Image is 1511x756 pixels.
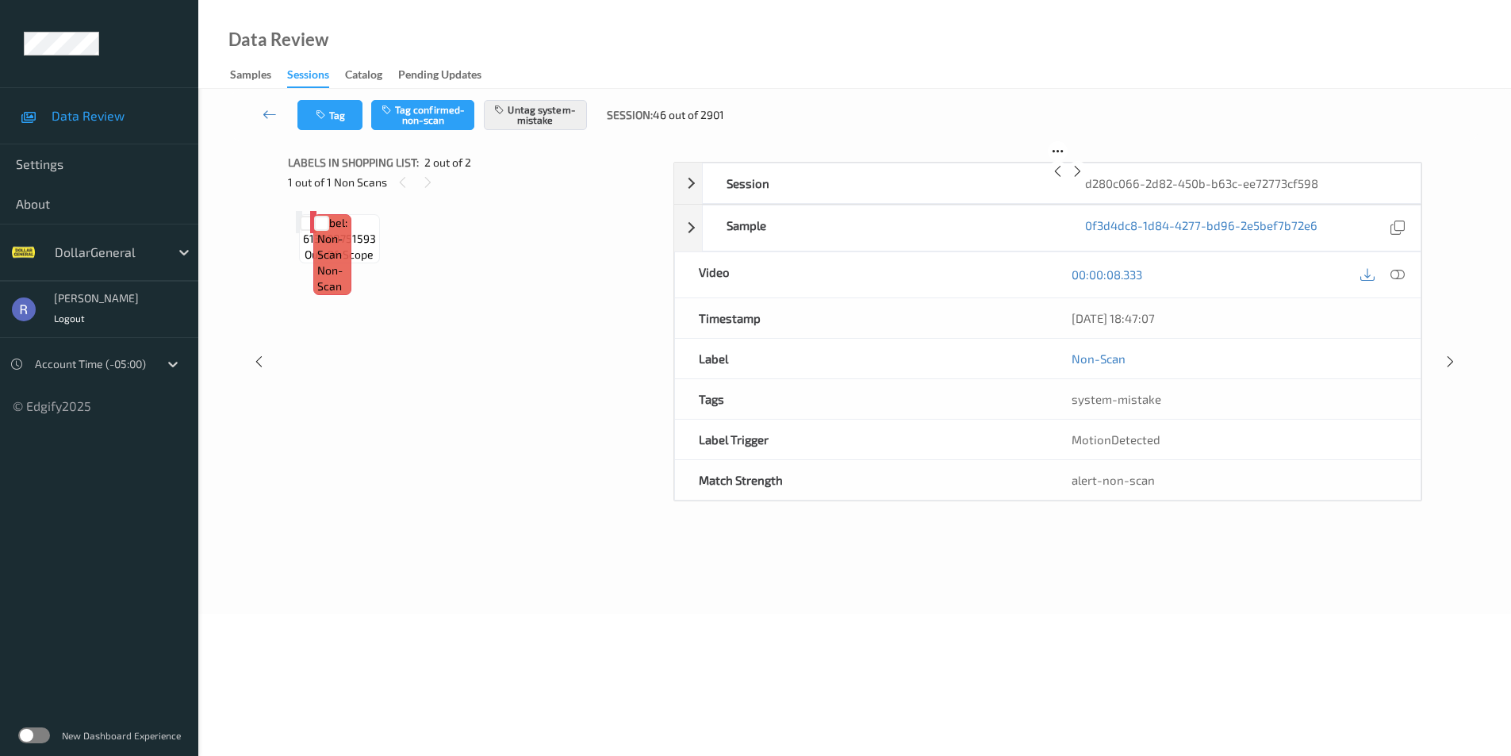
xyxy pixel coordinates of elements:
[317,263,347,294] span: non-scan
[297,100,362,130] button: Tag
[398,64,497,86] a: Pending Updates
[675,379,1048,419] div: Tags
[703,205,1061,251] div: Sample
[424,155,471,171] span: 2 out of 2
[1072,267,1142,282] a: 00:00:08.333
[345,64,398,86] a: Catalog
[305,247,374,263] span: out-of-scope
[607,107,653,123] span: Session:
[230,67,271,86] div: Samples
[675,298,1048,338] div: Timestamp
[1072,392,1161,406] span: system-mistake
[288,172,662,192] div: 1 out of 1 Non Scans
[675,339,1048,378] div: Label
[287,67,329,88] div: Sessions
[317,215,347,263] span: Label: Non-Scan
[674,163,1421,204] div: Sessiond280c066-2d82-450b-b63c-ee72773cf598
[653,107,724,123] span: 46 out of 2901
[345,67,382,86] div: Catalog
[1072,351,1126,366] a: Non-Scan
[675,420,1048,459] div: Label Trigger
[1072,472,1397,488] div: alert-non-scan
[288,155,419,171] span: Labels in shopping list:
[1061,163,1420,203] div: d280c066-2d82-450b-b63c-ee72773cf598
[703,163,1061,203] div: Session
[675,252,1048,297] div: Video
[675,460,1048,500] div: Match Strength
[371,100,474,130] button: Tag confirmed-non-scan
[287,64,345,88] a: Sessions
[1072,310,1397,326] div: [DATE] 18:47:07
[484,100,587,130] button: Untag system-mistake
[674,205,1421,251] div: Sample0f3d4dc8-1d84-4277-bd96-2e5bef7b72e6
[228,32,328,48] div: Data Review
[1085,217,1317,239] a: 0f3d4dc8-1d84-4277-bd96-2e5bef7b72e6
[1048,420,1421,459] div: MotionDetected
[230,64,287,86] a: Samples
[398,67,481,86] div: Pending Updates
